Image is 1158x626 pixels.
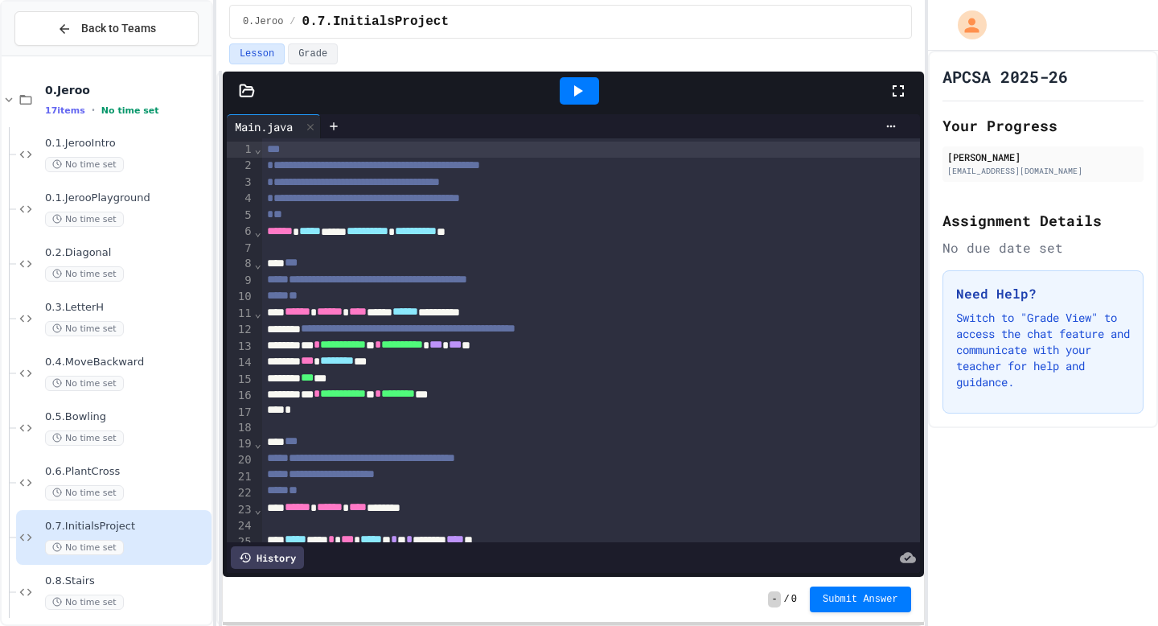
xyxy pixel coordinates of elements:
[947,150,1139,164] div: [PERSON_NAME]
[227,452,253,468] div: 20
[45,301,208,315] span: 0.3.LetterH
[227,118,301,135] div: Main.java
[45,430,124,446] span: No time set
[45,465,208,479] span: 0.6.PlantCross
[227,273,253,289] div: 9
[45,157,124,172] span: No time set
[227,175,253,191] div: 3
[81,20,156,37] span: Back to Teams
[227,420,253,436] div: 18
[45,137,208,150] span: 0.1.JerooIntro
[227,534,253,550] div: 25
[45,595,124,610] span: No time set
[45,105,85,116] span: 17 items
[288,43,338,64] button: Grade
[227,224,253,240] div: 6
[45,266,124,282] span: No time set
[947,165,1139,177] div: [EMAIL_ADDRESS][DOMAIN_NAME]
[227,355,253,371] div: 14
[243,15,283,28] span: 0.Jeroo
[227,518,253,534] div: 24
[810,587,911,612] button: Submit Answer
[101,105,159,116] span: No time set
[942,114,1144,137] h2: Your Progress
[227,388,253,404] div: 16
[227,208,253,224] div: 5
[227,142,253,158] div: 1
[942,238,1144,257] div: No due date set
[956,310,1130,390] p: Switch to "Grade View" to access the chat feature and communicate with your teacher for help and ...
[227,436,253,452] div: 19
[227,405,253,421] div: 17
[227,322,253,338] div: 12
[254,437,262,450] span: Fold line
[229,43,285,64] button: Lesson
[942,209,1144,232] h2: Assignment Details
[941,6,991,43] div: My Account
[254,307,262,319] span: Fold line
[227,469,253,485] div: 21
[227,339,253,355] div: 13
[45,192,208,205] span: 0.1.JerooPlayground
[14,11,199,46] button: Back to Teams
[227,289,253,305] div: 10
[227,241,253,257] div: 7
[254,257,262,270] span: Fold line
[227,256,253,272] div: 8
[254,225,262,238] span: Fold line
[45,376,124,391] span: No time set
[254,503,262,516] span: Fold line
[45,410,208,424] span: 0.5.Bowling
[227,191,253,207] div: 4
[45,540,124,555] span: No time set
[231,546,304,569] div: History
[45,485,124,500] span: No time set
[956,284,1130,303] h3: Need Help?
[227,306,253,322] div: 11
[45,83,208,97] span: 0.Jeroo
[45,575,208,588] span: 0.8.Stairs
[45,356,208,369] span: 0.4.MoveBackward
[227,485,253,501] div: 22
[768,591,780,607] span: -
[791,593,797,606] span: 0
[942,65,1068,88] h1: APCSA 2025-26
[45,520,208,533] span: 0.7.InitialsProject
[302,12,449,31] span: 0.7.InitialsProject
[227,114,321,138] div: Main.java
[254,142,262,155] span: Fold line
[823,593,898,606] span: Submit Answer
[45,246,208,260] span: 0.2.Diagonal
[289,15,295,28] span: /
[45,212,124,227] span: No time set
[45,321,124,336] span: No time set
[227,372,253,388] div: 15
[227,502,253,518] div: 23
[227,158,253,174] div: 2
[92,104,95,117] span: •
[784,593,790,606] span: /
